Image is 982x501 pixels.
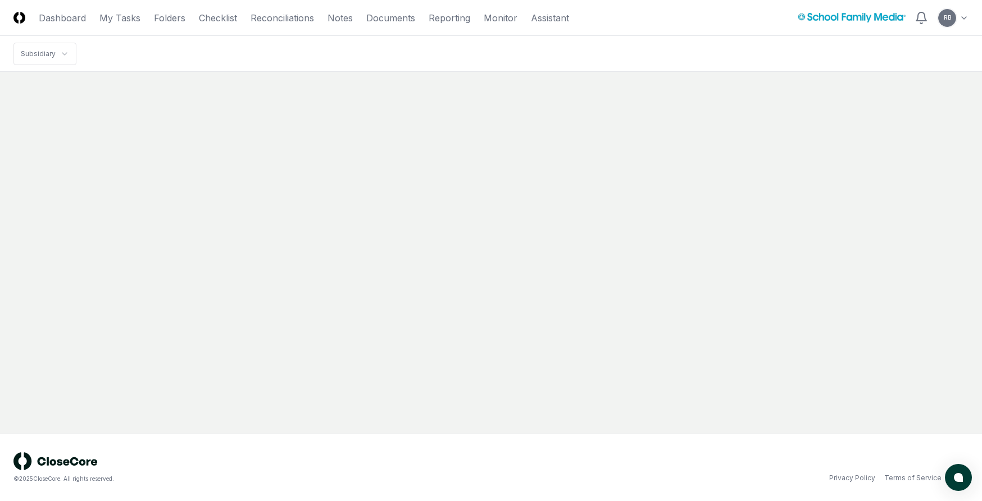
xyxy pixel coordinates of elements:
[199,11,237,25] a: Checklist
[13,452,98,470] img: logo
[484,11,517,25] a: Monitor
[13,12,25,24] img: Logo
[884,473,942,483] a: Terms of Service
[531,11,569,25] a: Assistant
[251,11,314,25] a: Reconciliations
[944,13,951,22] span: RB
[945,464,972,491] button: atlas-launcher
[328,11,353,25] a: Notes
[154,11,185,25] a: Folders
[13,475,491,483] div: © 2025 CloseCore. All rights reserved.
[21,49,56,59] div: Subsidiary
[829,473,875,483] a: Privacy Policy
[937,8,957,28] button: RB
[99,11,140,25] a: My Tasks
[39,11,86,25] a: Dashboard
[798,13,906,22] img: School Family Media logo
[366,11,415,25] a: Documents
[429,11,470,25] a: Reporting
[13,43,76,65] nav: breadcrumb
